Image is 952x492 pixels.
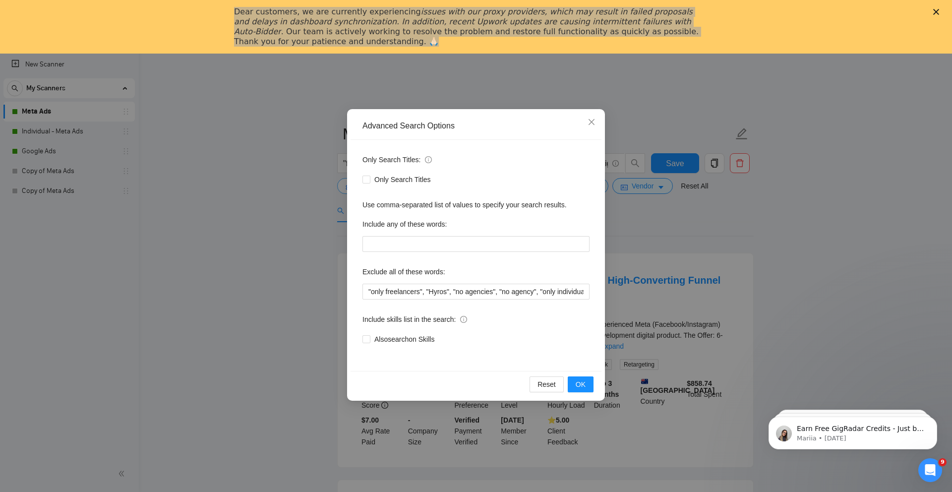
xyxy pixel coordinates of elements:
span: info-circle [460,316,467,323]
i: issues with our proxy providers, which may result in failed proposals and delays in dashboard syn... [234,7,693,36]
iframe: Intercom notifications message [754,396,952,465]
span: Only Search Titles [370,174,435,185]
button: Close [578,109,605,136]
div: Dear customers, we are currently experiencing . Our team is actively working to resolve the probl... [234,7,702,47]
button: OK [568,376,594,392]
label: Include any of these words: [362,216,447,232]
span: info-circle [425,156,432,163]
div: Use comma-separated list of values to specify your search results. [362,199,590,210]
iframe: Intercom live chat [918,458,942,482]
span: 9 [939,458,947,466]
button: Reset [530,376,564,392]
span: Only Search Titles: [362,154,432,165]
span: Reset [537,379,556,390]
div: Close [933,9,943,15]
div: Advanced Search Options [362,121,590,131]
span: Include skills list in the search: [362,314,467,325]
label: Exclude all of these words: [362,264,445,280]
span: Also search on Skills [370,334,438,345]
span: close [588,118,595,126]
span: OK [576,379,586,390]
